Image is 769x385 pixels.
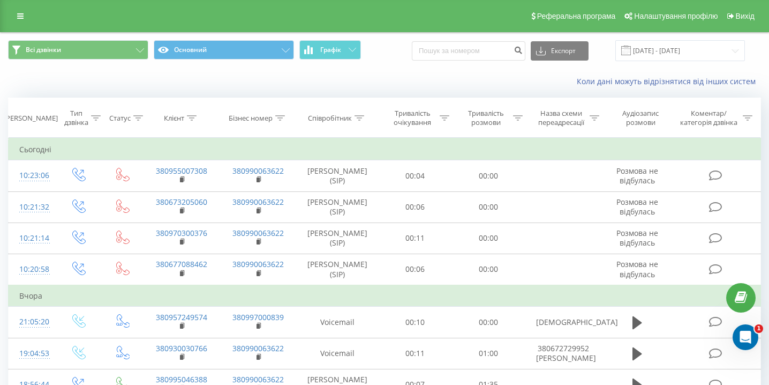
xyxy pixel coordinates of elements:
[612,109,670,127] div: Аудіозапис розмови
[156,374,207,384] a: 380995046388
[452,223,525,254] td: 00:00
[296,223,379,254] td: [PERSON_NAME] (SIP)
[296,160,379,191] td: [PERSON_NAME] (SIP)
[525,338,602,369] td: 380672729952 [PERSON_NAME]
[616,166,658,186] span: Розмова не відбулась
[379,191,452,223] td: 00:06
[535,109,587,127] div: Назва схеми переадресації
[616,197,658,217] span: Розмова не відбулась
[232,228,284,238] a: 380990063622
[19,343,44,364] div: 19:04:53
[4,114,58,123] div: [PERSON_NAME]
[452,160,525,191] td: 00:00
[232,166,284,176] a: 380990063622
[616,228,658,248] span: Розмова не відбулась
[320,46,341,54] span: Графік
[412,41,525,61] input: Пошук за номером
[296,254,379,285] td: [PERSON_NAME] (SIP)
[379,160,452,191] td: 00:04
[308,114,352,123] div: Співробітник
[232,312,284,322] a: 380997000839
[164,114,184,123] div: Клієнт
[19,228,44,249] div: 10:21:14
[379,223,452,254] td: 00:11
[156,259,207,269] a: 380677088462
[156,197,207,207] a: 380673205060
[733,324,758,350] iframe: Intercom live chat
[616,259,658,279] span: Розмова не відбулась
[736,12,755,20] span: Вихід
[156,312,207,322] a: 380957249574
[537,12,616,20] span: Реферальна програма
[634,12,718,20] span: Налаштування профілю
[531,41,589,61] button: Експорт
[379,307,452,338] td: 00:10
[19,197,44,218] div: 10:21:32
[379,338,452,369] td: 00:11
[232,259,284,269] a: 380990063622
[296,191,379,223] td: [PERSON_NAME] (SIP)
[577,76,761,86] a: Коли дані можуть відрізнятися вiд інших систем
[452,191,525,223] td: 00:00
[19,165,44,186] div: 10:23:06
[154,40,294,60] button: Основний
[109,114,131,123] div: Статус
[452,254,525,285] td: 00:00
[232,374,284,384] a: 380990063622
[9,285,761,307] td: Вчора
[677,109,740,127] div: Коментар/категорія дзвінка
[232,343,284,353] a: 380990063622
[232,197,284,207] a: 380990063622
[19,312,44,332] div: 21:05:20
[296,307,379,338] td: Voicemail
[9,139,761,160] td: Сьогодні
[462,109,510,127] div: Тривалість розмови
[388,109,437,127] div: Тривалість очікування
[156,228,207,238] a: 380970300376
[525,307,602,338] td: [DEMOGRAPHIC_DATA]
[26,46,61,54] span: Всі дзвінки
[452,307,525,338] td: 00:00
[229,114,273,123] div: Бізнес номер
[755,324,763,333] span: 1
[379,254,452,285] td: 00:06
[64,109,88,127] div: Тип дзвінка
[299,40,361,60] button: Графік
[8,40,148,60] button: Всі дзвінки
[156,343,207,353] a: 380930030766
[156,166,207,176] a: 380955007308
[19,259,44,280] div: 10:20:58
[296,338,379,369] td: Voicemail
[452,338,525,369] td: 01:00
